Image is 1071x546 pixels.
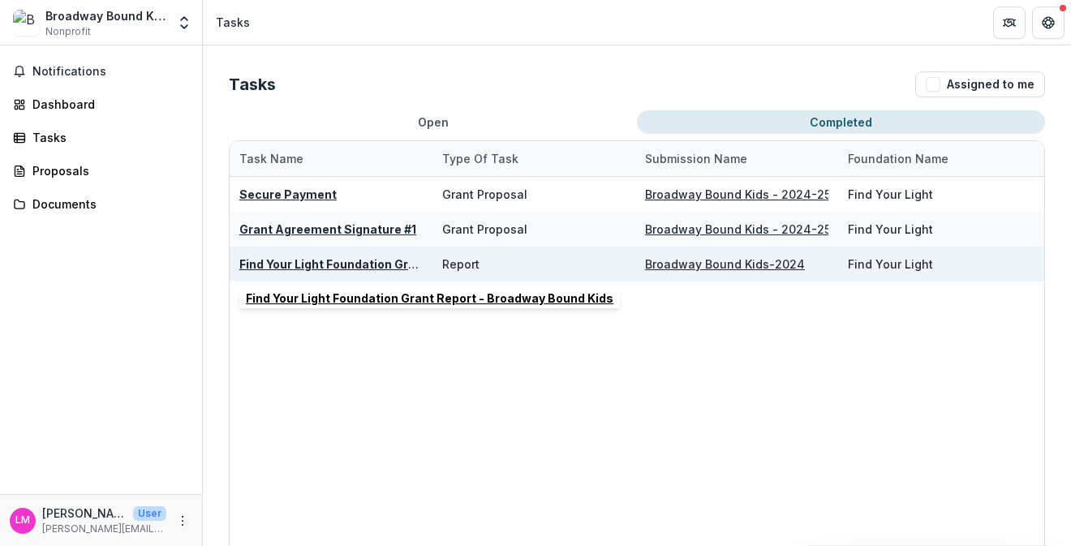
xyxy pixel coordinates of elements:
p: [PERSON_NAME][EMAIL_ADDRESS][DOMAIN_NAME] [42,522,166,536]
div: Type of Task [432,150,528,167]
a: Tasks [6,124,196,151]
div: Report [442,256,480,273]
div: Foundation Name [838,141,1041,176]
a: Broadway Bound Kids-2024 [645,257,805,271]
div: Task Name [230,141,432,176]
div: Grant Proposal [442,186,527,203]
div: Submission Name [635,150,757,167]
div: Dashboard [32,96,183,113]
button: More [173,511,192,531]
nav: breadcrumb [209,11,256,34]
img: Broadway Bound Kids [13,10,39,36]
div: Submission Name [635,141,838,176]
button: Open entity switcher [173,6,196,39]
a: Secure Payment [239,187,337,201]
button: Notifications [6,58,196,84]
div: Find Your Light [848,256,933,273]
button: Open [229,110,637,134]
a: Documents [6,191,196,217]
a: Dashboard [6,91,196,118]
span: Nonprofit [45,24,91,39]
h2: Tasks [229,75,276,94]
p: [PERSON_NAME] [42,505,127,522]
div: Proposals [32,162,183,179]
div: Broadway Bound Kids [45,7,166,24]
button: Partners [993,6,1026,39]
a: Find Your Light Foundation Grant Report - Broadway Bound Kids [239,257,607,271]
button: Get Help [1032,6,1065,39]
div: Find Your Light [848,221,933,238]
div: Find Your Light [848,186,933,203]
div: Tasks [216,14,250,31]
div: Task Name [230,150,313,167]
div: Documents [32,196,183,213]
div: Lizzie McGuire [15,515,30,526]
div: Type of Task [432,141,635,176]
a: Grant Agreement Signature #1 [239,222,416,236]
div: Grant Proposal [442,221,527,238]
p: User [133,506,166,521]
button: Completed [637,110,1045,134]
button: Assigned to me [915,71,1045,97]
div: Tasks [32,129,183,146]
span: Notifications [32,65,189,79]
div: Foundation Name [838,150,958,167]
a: Proposals [6,157,196,184]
